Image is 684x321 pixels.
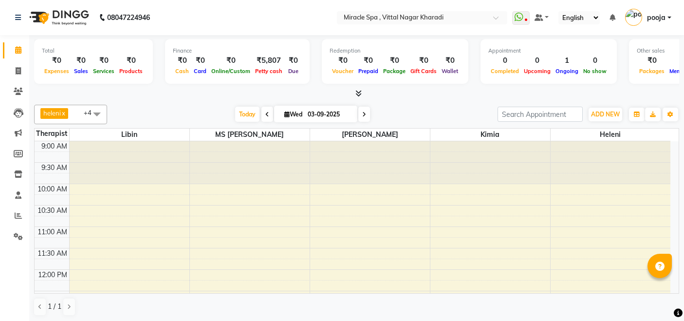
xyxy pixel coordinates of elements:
span: heleni [43,109,61,117]
div: Therapist [35,129,69,139]
div: 9:30 AM [39,163,69,173]
div: Redemption [330,47,461,55]
span: Cash [173,68,191,75]
span: 1 / 1 [48,302,61,312]
div: 11:00 AM [36,227,69,237]
div: 9:00 AM [39,141,69,151]
span: Voucher [330,68,356,75]
div: ₹0 [330,55,356,66]
span: Card [191,68,209,75]
span: Due [286,68,301,75]
span: Gift Cards [408,68,439,75]
span: kimia [430,129,550,141]
div: 0 [488,55,521,66]
span: Products [117,68,145,75]
div: ₹0 [117,55,145,66]
span: Ongoing [553,68,581,75]
span: Completed [488,68,521,75]
div: ₹0 [285,55,302,66]
a: x [61,109,65,117]
span: Wallet [439,68,461,75]
span: ADD NEW [591,111,620,118]
div: ₹0 [91,55,117,66]
span: +4 [84,109,99,116]
div: ₹0 [408,55,439,66]
div: ₹0 [42,55,72,66]
span: Sales [72,68,91,75]
div: Finance [173,47,302,55]
button: ADD NEW [589,108,622,121]
div: 0 [581,55,609,66]
img: pooja [625,9,642,26]
span: pooja [647,13,666,23]
div: 10:30 AM [36,206,69,216]
span: Petty cash [253,68,285,75]
div: 12:00 PM [36,270,69,280]
input: Search Appointment [498,107,583,122]
div: ₹0 [209,55,253,66]
span: No show [581,68,609,75]
img: logo [25,4,92,31]
div: ₹0 [637,55,667,66]
div: Appointment [488,47,609,55]
div: 0 [521,55,553,66]
span: Packages [637,68,667,75]
span: Upcoming [521,68,553,75]
span: Wed [282,111,305,118]
span: Expenses [42,68,72,75]
span: Package [381,68,408,75]
span: MS [PERSON_NAME] [190,129,310,141]
div: 11:30 AM [36,248,69,259]
div: ₹0 [356,55,381,66]
div: ₹0 [72,55,91,66]
span: heleni [551,129,671,141]
span: Online/Custom [209,68,253,75]
div: ₹0 [381,55,408,66]
span: Today [235,107,259,122]
div: 12:30 PM [36,291,69,302]
b: 08047224946 [107,4,150,31]
div: 1 [553,55,581,66]
div: 10:00 AM [36,184,69,194]
div: Total [42,47,145,55]
iframe: chat widget [643,282,674,311]
span: Libin [70,129,189,141]
div: ₹0 [173,55,191,66]
div: ₹0 [191,55,209,66]
span: [PERSON_NAME] [310,129,430,141]
div: ₹5,807 [253,55,285,66]
span: Services [91,68,117,75]
input: 2025-09-03 [305,107,353,122]
span: Prepaid [356,68,381,75]
div: ₹0 [439,55,461,66]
